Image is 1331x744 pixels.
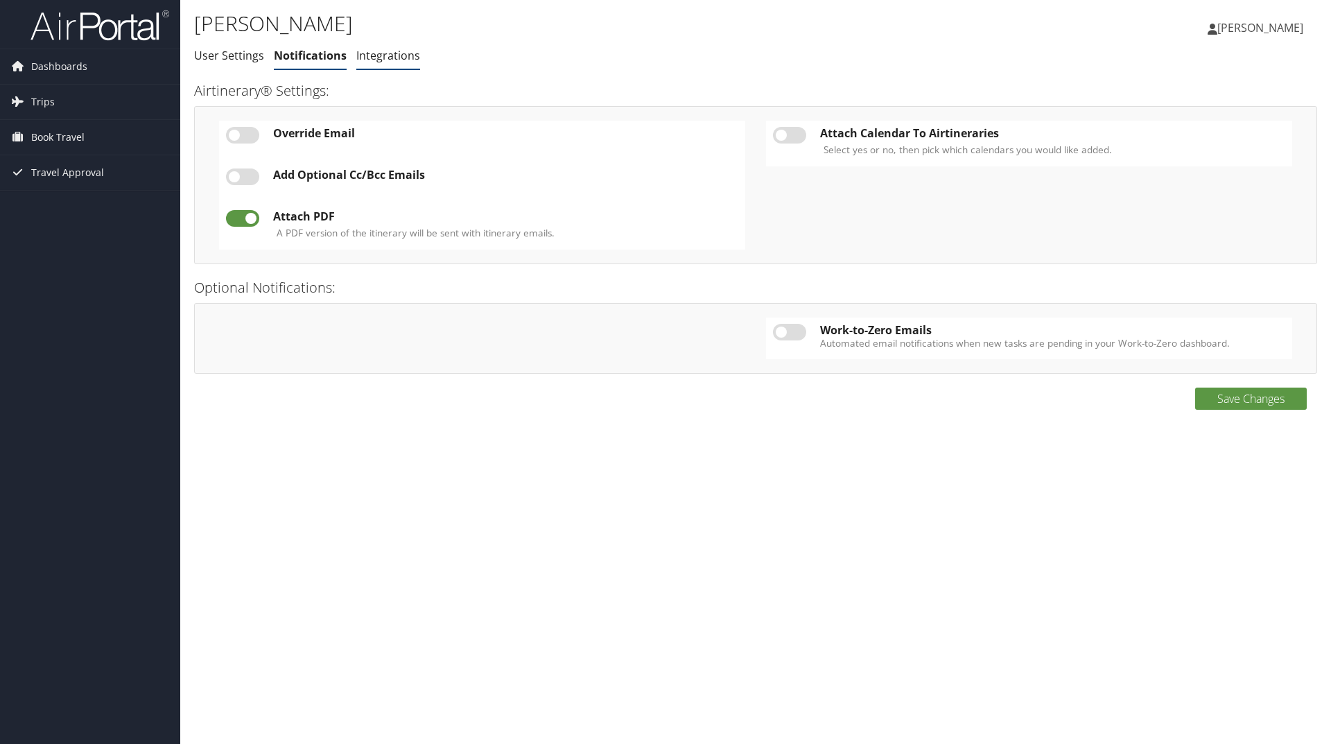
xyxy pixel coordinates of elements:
label: A PDF version of the itinerary will be sent with itinerary emails. [277,226,555,240]
div: Override Email [273,127,738,139]
div: Add Optional Cc/Bcc Emails [273,168,738,181]
div: Attach Calendar To Airtineraries [820,127,1285,139]
a: User Settings [194,48,264,63]
h3: Optional Notifications: [194,278,1317,297]
a: Integrations [356,48,420,63]
h3: Airtinerary® Settings: [194,81,1317,101]
div: Attach PDF [273,210,738,223]
button: Save Changes [1195,388,1307,410]
a: [PERSON_NAME] [1208,7,1317,49]
a: Notifications [274,48,347,63]
span: Book Travel [31,120,85,155]
span: [PERSON_NAME] [1217,20,1303,35]
h1: [PERSON_NAME] [194,9,943,38]
div: Work-to-Zero Emails [820,324,1285,336]
span: Trips [31,85,55,119]
span: Dashboards [31,49,87,84]
span: Travel Approval [31,155,104,190]
label: Automated email notifications when new tasks are pending in your Work-to-Zero dashboard. [820,336,1285,350]
img: airportal-logo.png [31,9,169,42]
label: Select yes or no, then pick which calendars you would like added. [824,143,1112,157]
